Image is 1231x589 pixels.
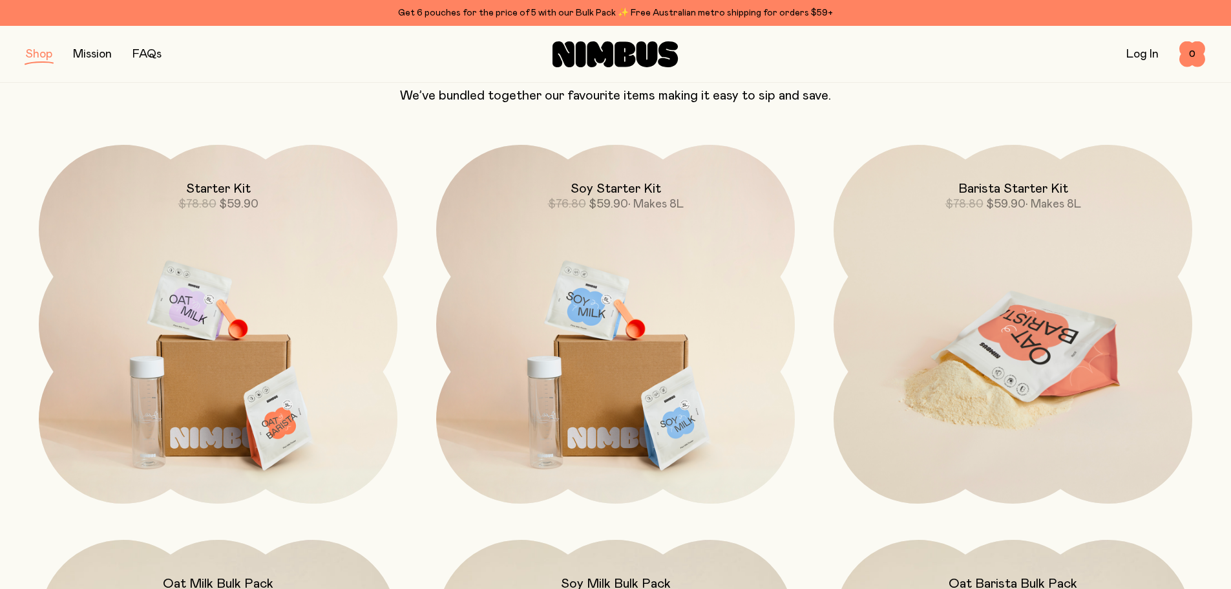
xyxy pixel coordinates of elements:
p: We’ve bundled together our favourite items making it easy to sip and save. [26,88,1205,103]
button: 0 [1179,41,1205,67]
span: • Makes 8L [1026,198,1081,210]
span: $78.80 [945,198,984,210]
span: $76.80 [548,198,586,210]
span: • Makes 8L [628,198,684,210]
span: $59.90 [219,198,258,210]
a: Barista Starter Kit$78.80$59.90• Makes 8L [834,145,1192,504]
a: FAQs [132,48,162,60]
a: Log In [1126,48,1159,60]
h2: Soy Starter Kit [571,181,661,197]
h2: Barista Starter Kit [958,181,1068,197]
h2: Starter Kit [186,181,251,197]
a: Starter Kit$78.80$59.90 [39,145,397,504]
a: Mission [73,48,112,60]
div: Get 6 pouches for the price of 5 with our Bulk Pack ✨ Free Australian metro shipping for orders $59+ [26,5,1205,21]
a: Soy Starter Kit$76.80$59.90• Makes 8L [436,145,795,504]
span: $59.90 [589,198,628,210]
span: $78.80 [178,198,216,210]
span: $59.90 [986,198,1026,210]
